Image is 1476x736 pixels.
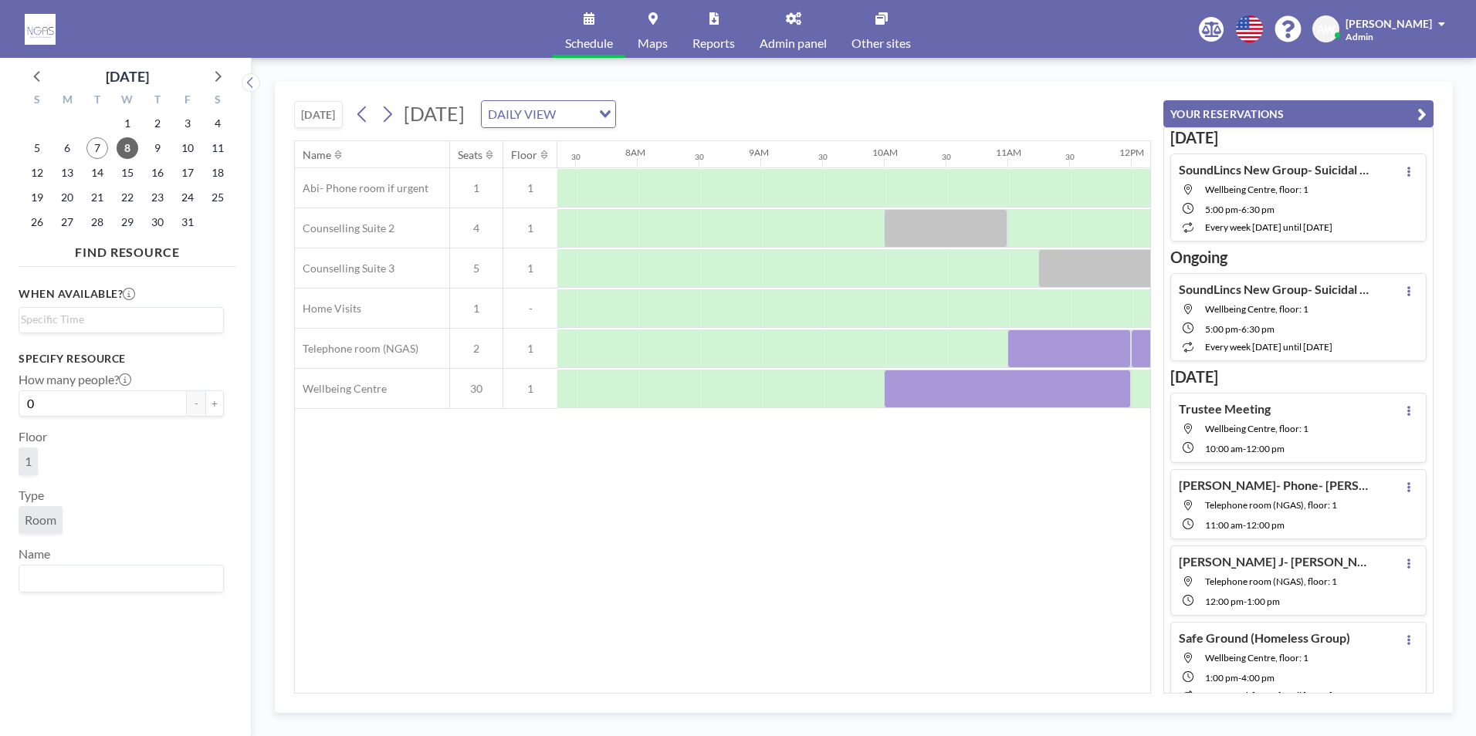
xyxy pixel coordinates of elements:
div: 30 [942,152,951,162]
h3: [DATE] [1170,367,1427,387]
div: Search for option [19,308,223,331]
span: Telephone room (NGAS) [295,342,418,356]
h4: Safe Ground (Homeless Group) [1179,630,1350,646]
h4: SoundLincs New Group- Suicidal support [1179,162,1372,177]
span: Counselling Suite 2 [295,221,394,235]
span: Admin panel [760,37,827,49]
span: every week [DATE] until [DATE] [1205,690,1332,701]
div: 30 [695,152,704,162]
h3: Specify resource [19,352,224,366]
button: + [205,390,224,417]
h3: Ongoing [1170,248,1427,267]
span: Sunday, October 26, 2025 [26,211,48,233]
span: - [1238,672,1241,684]
span: DAILY VIEW [485,104,559,124]
span: Wellbeing Centre, floor: 1 [1205,423,1308,434]
span: 1 [450,181,503,195]
span: 10:00 AM [1205,443,1243,454]
span: 11:00 AM [1205,519,1243,531]
span: - [1244,596,1247,607]
span: 1:00 PM [1247,596,1280,607]
div: Floor [511,148,537,162]
span: 12:00 PM [1246,443,1285,454]
span: Wednesday, October 29, 2025 [117,211,138,233]
span: 1 [503,262,557,275]
span: - [503,302,557,316]
div: T [142,91,172,111]
span: Monday, October 27, 2025 [56,211,78,233]
label: Type [19,488,44,503]
div: Search for option [482,101,615,127]
label: Floor [19,429,47,444]
div: 11AM [996,147,1021,158]
div: 12PM [1119,147,1144,158]
span: 2 [450,342,503,356]
span: Sunday, October 19, 2025 [26,187,48,208]
div: 8AM [625,147,645,158]
span: Friday, October 31, 2025 [177,211,198,233]
span: - [1243,443,1246,454]
span: 30 [450,382,503,396]
span: 6:30 PM [1241,323,1275,335]
div: 30 [571,152,581,162]
span: Other sites [851,37,911,49]
span: 12:00 PM [1246,519,1285,531]
span: Thursday, October 9, 2025 [147,137,168,159]
span: 1 [25,454,32,468]
span: - [1238,323,1241,335]
input: Search for option [560,104,590,124]
span: 1:00 PM [1205,672,1238,684]
span: Tuesday, October 14, 2025 [86,162,108,184]
span: Telephone room (NGAS), floor: 1 [1205,499,1337,511]
span: Wellbeing Centre, floor: 1 [1205,184,1308,195]
div: S [202,91,232,111]
span: 1 [450,302,503,316]
h4: SoundLincs New Group- Suicidal support [1179,282,1372,297]
span: 1 [503,181,557,195]
button: [DATE] [294,101,343,128]
div: 30 [1065,152,1075,162]
div: W [113,91,143,111]
div: 30 [818,152,828,162]
span: [PERSON_NAME] [1346,17,1432,30]
span: Room [25,512,56,527]
span: Wellbeing Centre, floor: 1 [1205,303,1308,315]
span: Sunday, October 12, 2025 [26,162,48,184]
div: M [52,91,83,111]
span: Admin [1346,31,1373,42]
div: F [172,91,202,111]
span: every week [DATE] until [DATE] [1205,221,1332,233]
span: Wellbeing Centre [295,382,387,396]
span: 12:00 PM [1205,596,1244,607]
div: 9AM [749,147,769,158]
span: Saturday, October 11, 2025 [207,137,229,159]
span: 5 [450,262,503,275]
span: Thursday, October 16, 2025 [147,162,168,184]
span: Abi- Phone room if urgent [295,181,428,195]
span: Wednesday, October 15, 2025 [117,162,138,184]
span: Wednesday, October 22, 2025 [117,187,138,208]
span: Thursday, October 23, 2025 [147,187,168,208]
div: Name [303,148,331,162]
label: Name [19,546,50,562]
span: 6:30 PM [1241,204,1275,215]
span: Telephone room (NGAS), floor: 1 [1205,576,1337,587]
span: 1 [503,221,557,235]
button: - [187,390,205,417]
span: AW [1317,22,1336,36]
span: Tuesday, October 21, 2025 [86,187,108,208]
span: Friday, October 10, 2025 [177,137,198,159]
span: - [1243,519,1246,531]
span: Wednesday, October 8, 2025 [117,137,138,159]
h4: [PERSON_NAME] J- [PERSON_NAME]- over the phone [1179,554,1372,569]
span: Reports [692,37,735,49]
span: Friday, October 17, 2025 [177,162,198,184]
span: 1 [503,342,557,356]
span: Wellbeing Centre, floor: 1 [1205,652,1308,663]
span: Wednesday, October 1, 2025 [117,113,138,134]
input: Search for option [21,569,215,589]
h3: [DATE] [1170,128,1427,147]
span: Schedule [565,37,613,49]
span: every week [DATE] until [DATE] [1205,341,1332,353]
label: How many people? [19,372,131,387]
